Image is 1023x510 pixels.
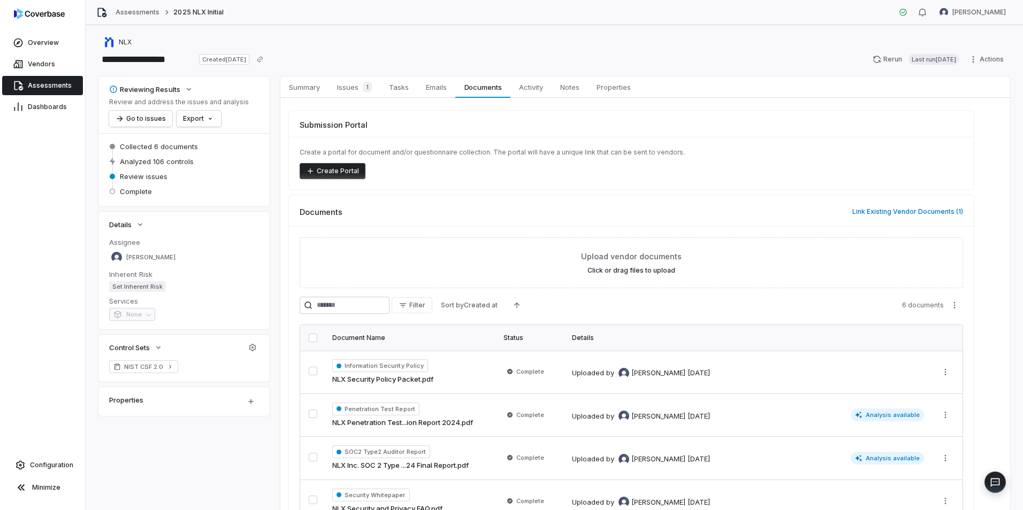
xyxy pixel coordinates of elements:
span: [PERSON_NAME] [952,8,1006,17]
img: Luke Taylor avatar [619,454,629,465]
span: Analysis available [851,408,925,421]
button: More actions [937,493,954,509]
span: Filter [409,301,425,310]
a: Vendors [2,55,83,74]
span: Minimize [32,483,60,492]
a: Assessments [116,8,159,17]
p: Review and address the issues and analysis [109,98,249,106]
button: Link Existing Vendor Documents (1) [849,200,966,223]
button: More actions [946,297,963,313]
a: NLX Security Policy Packet.pdf [332,374,433,385]
span: Issues [333,80,376,95]
div: Uploaded [572,411,710,421]
span: Overview [28,38,59,47]
div: by [606,368,685,378]
dt: Services [109,296,259,306]
span: Collected 6 documents [120,142,198,151]
span: Assessments [28,81,72,90]
div: Uploaded [572,497,710,507]
span: Penetration Test Report [332,403,419,415]
span: [PERSON_NAME] [631,411,685,422]
span: Complete [516,411,544,419]
button: Details [106,215,148,234]
button: Control Sets [106,338,166,357]
button: More actions [937,407,954,423]
span: [PERSON_NAME] [631,497,685,508]
span: 2025 NLX Initial [173,8,224,17]
button: Export [177,111,221,127]
a: Configuration [4,455,81,475]
span: Dashboards [28,103,67,111]
button: Go to issues [109,111,172,127]
span: NLX [119,38,132,47]
span: Documents [460,80,506,94]
span: Tasks [385,80,413,94]
span: SOC2 Type2 Auditor Report [332,445,430,458]
button: Minimize [4,477,81,498]
img: Luke Taylor avatar [111,252,122,262]
span: Information Security Policy [332,359,428,372]
button: Filter [392,297,432,313]
div: [DATE] [688,497,710,508]
button: More actions [937,450,954,466]
span: NIST CSF 2.0 [124,362,163,371]
span: Upload vendor documents [581,251,682,262]
span: Documents [300,206,342,218]
a: Overview [2,33,83,52]
span: Properties [592,80,635,94]
label: Click or drag files to upload [587,266,675,275]
span: Activity [515,80,547,94]
img: Luke Taylor avatar [619,411,629,421]
button: Luke Taylor avatar[PERSON_NAME] [933,4,1012,20]
div: Reviewing Results [109,84,180,94]
span: Emails [422,80,451,94]
img: logo-D7KZi-bG.svg [14,9,65,19]
div: [DATE] [688,454,710,465]
span: Details [109,220,132,229]
span: Submission Portal [300,119,368,130]
dt: Inherent Risk [109,269,259,279]
span: Control Sets [109,343,150,352]
span: [PERSON_NAME] [631,368,685,378]
div: Status [503,334,559,342]
span: Complete [516,453,544,462]
span: 6 documents [902,301,944,310]
div: [DATE] [688,368,710,378]
span: [PERSON_NAME] [631,454,685,465]
a: NIST CSF 2.0 [109,360,178,373]
div: Document Name [332,334,491,342]
div: Details [572,334,924,342]
button: https://nlx.ai/NLX [101,33,135,52]
span: Set Inherent Risk [109,281,166,292]
a: Dashboards [2,97,83,117]
div: by [606,411,685,421]
button: RerunLast run[DATE] [866,51,966,67]
span: Vendors [28,60,55,68]
svg: Ascending [513,301,521,310]
span: Complete [516,497,544,505]
button: Actions [966,51,1010,67]
a: NLX Penetration Test...ion Report 2024.pdf [332,418,473,428]
span: Review issues [120,172,167,181]
button: Ascending [506,297,528,313]
button: Reviewing Results [106,80,196,99]
p: Create a portal for document and/or questionnaire collection. The portal will have a unique link ... [300,148,963,157]
div: by [606,497,685,507]
span: Summary [285,80,324,94]
a: Assessments [2,76,83,95]
button: Create Portal [300,163,365,179]
span: Complete [516,367,544,376]
span: Configuration [30,461,73,469]
div: Uploaded [572,368,710,378]
span: Analysis available [851,452,925,465]
span: Security Whitepaper [332,489,410,501]
img: Luke Taylor avatar [619,368,629,378]
span: Analyzed 106 controls [120,157,194,166]
span: 1 [363,82,372,92]
span: Notes [556,80,584,94]
span: Created [DATE] [199,54,249,65]
img: Luke Taylor avatar [940,8,948,17]
span: [PERSON_NAME] [126,253,175,261]
img: Luke Taylor avatar [619,497,629,507]
div: [DATE] [688,411,710,422]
